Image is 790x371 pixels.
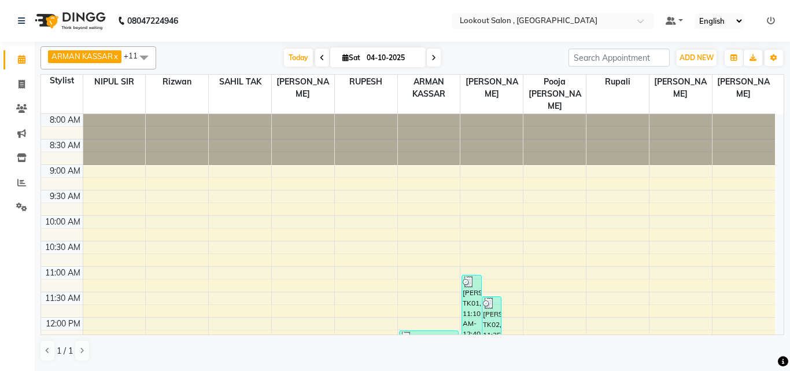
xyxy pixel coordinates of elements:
[363,49,421,67] input: 2025-10-04
[113,52,118,61] a: x
[41,75,83,87] div: Stylist
[124,51,146,60] span: +11
[460,75,523,101] span: [PERSON_NAME]
[47,165,83,177] div: 9:00 AM
[339,53,363,62] span: Sat
[127,5,178,37] b: 08047224946
[335,75,397,89] span: RUPESH
[649,75,712,101] span: [PERSON_NAME]
[146,75,208,89] span: Rizwan
[284,49,313,67] span: Today
[47,190,83,203] div: 9:30 AM
[680,53,714,62] span: ADD NEW
[47,114,83,126] div: 8:00 AM
[568,49,670,67] input: Search Appointment
[57,345,73,357] span: 1 / 1
[482,297,501,350] div: [PERSON_NAME], TK02, 11:35 AM-12:40 PM, HAIRCUT WITH SENIOR STYLIST(M),WASH & STYLING (M),BEAD TRIM
[51,52,113,61] span: ARMAN KASSAR
[43,267,83,279] div: 11:00 AM
[462,276,481,350] div: [PERSON_NAME], TK01, 11:10 AM-12:40 PM, HAIRCUT WITH WASH STYLIST (M),GLOBAL COLOR (WITHOUT [MEDI...
[29,5,109,37] img: logo
[209,75,271,89] span: SAHIL TAK
[677,50,717,66] button: ADD NEW
[43,318,83,330] div: 12:00 PM
[43,292,83,304] div: 11:30 AM
[398,75,460,101] span: ARMAN KASSAR
[47,139,83,152] div: 8:30 AM
[272,75,334,101] span: [PERSON_NAME]
[43,216,83,228] div: 10:00 AM
[713,75,775,101] span: [PERSON_NAME]
[523,75,586,113] span: Pooja [PERSON_NAME]
[586,75,649,89] span: Rupali
[83,75,146,89] span: NIPUL SIR
[43,241,83,254] div: 10:30 AM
